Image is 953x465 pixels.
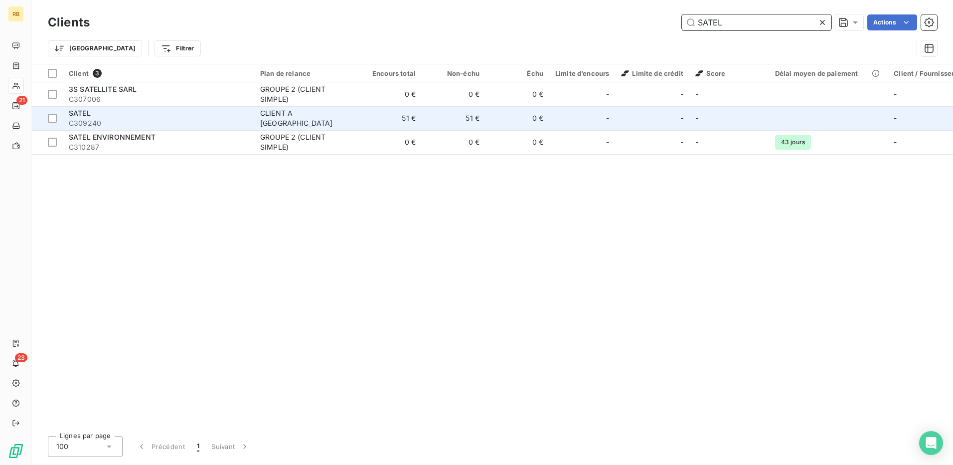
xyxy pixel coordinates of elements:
[422,106,485,130] td: 51 €
[69,142,248,152] span: C310287
[69,133,156,141] span: SATEL ENVIRONNEMENT
[695,114,698,122] span: -
[48,40,142,56] button: [GEOGRAPHIC_DATA]
[621,69,683,77] span: Limite de crédit
[197,442,199,452] span: 1
[606,89,609,99] span: -
[485,82,549,106] td: 0 €
[491,69,543,77] div: Échu
[695,69,726,77] span: Score
[131,436,191,457] button: Précédent
[364,69,416,77] div: Encours total
[358,130,422,154] td: 0 €
[205,436,256,457] button: Suivant
[155,40,200,56] button: Filtrer
[894,90,897,98] span: -
[15,353,27,362] span: 23
[485,106,549,130] td: 0 €
[69,118,248,128] span: C309240
[555,69,609,77] div: Limite d’encours
[260,108,352,128] div: CLIENT A [GEOGRAPHIC_DATA]
[680,89,683,99] span: -
[695,90,698,98] span: -
[775,69,882,77] div: Délai moyen de paiement
[775,135,811,150] span: 43 jours
[894,138,897,146] span: -
[93,69,102,78] span: 3
[260,132,352,152] div: GROUPE 2 (CLIENT SIMPLE)
[48,13,90,31] h3: Clients
[8,443,24,459] img: Logo LeanPay
[69,69,89,77] span: Client
[485,130,549,154] td: 0 €
[680,113,683,123] span: -
[428,69,479,77] div: Non-échu
[358,106,422,130] td: 51 €
[69,109,91,117] span: SATEL
[422,82,485,106] td: 0 €
[422,130,485,154] td: 0 €
[69,85,137,93] span: 3S SATELLITE SARL
[16,96,27,105] span: 21
[695,138,698,146] span: -
[191,436,205,457] button: 1
[358,82,422,106] td: 0 €
[919,431,943,455] div: Open Intercom Messenger
[606,137,609,147] span: -
[69,94,248,104] span: C307006
[8,6,24,22] div: RB
[680,137,683,147] span: -
[606,113,609,123] span: -
[682,14,831,30] input: Rechercher
[867,14,917,30] button: Actions
[260,69,352,77] div: Plan de relance
[894,114,897,122] span: -
[56,442,68,452] span: 100
[260,84,352,104] div: GROUPE 2 (CLIENT SIMPLE)
[8,98,23,114] a: 21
